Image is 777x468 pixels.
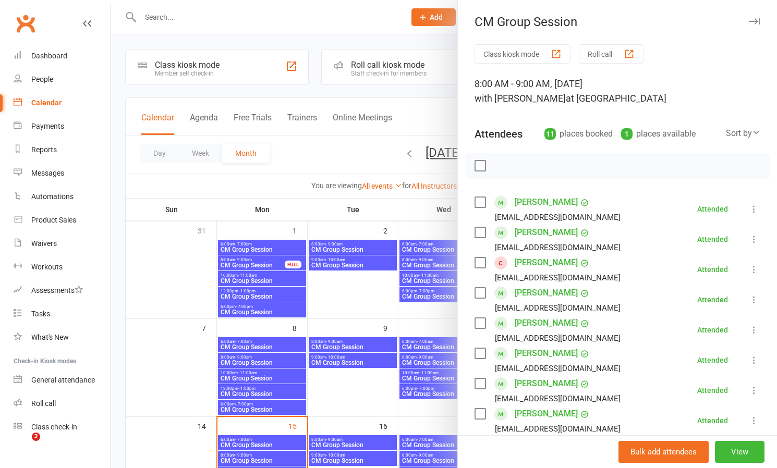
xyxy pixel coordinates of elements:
[495,211,621,224] div: [EMAIL_ADDRESS][DOMAIN_NAME]
[31,263,63,271] div: Workouts
[544,127,613,141] div: places booked
[31,169,64,177] div: Messages
[515,224,578,241] a: [PERSON_NAME]
[14,368,110,392] a: General attendance kiosk mode
[14,44,110,68] a: Dashboard
[31,310,50,318] div: Tasks
[31,75,53,83] div: People
[14,279,110,302] a: Assessments
[697,236,728,243] div: Attended
[726,127,760,140] div: Sort by
[32,433,40,441] span: 2
[566,93,666,104] span: at [GEOGRAPHIC_DATA]
[31,423,77,431] div: Class check-in
[14,232,110,255] a: Waivers
[31,192,74,201] div: Automations
[14,68,110,91] a: People
[495,331,621,345] div: [EMAIL_ADDRESS][DOMAIN_NAME]
[515,285,578,301] a: [PERSON_NAME]
[14,415,110,439] a: Class kiosk mode
[31,286,83,294] div: Assessments
[697,266,728,273] div: Attended
[31,52,67,60] div: Dashboard
[697,205,728,213] div: Attended
[495,362,621,375] div: [EMAIL_ADDRESS][DOMAIN_NAME]
[544,128,556,140] div: 11
[31,376,95,384] div: General attendance
[515,194,578,211] a: [PERSON_NAME]
[495,422,621,436] div: [EMAIL_ADDRESS][DOMAIN_NAME]
[697,356,728,364] div: Attended
[515,375,578,392] a: [PERSON_NAME]
[31,145,57,154] div: Reports
[697,387,728,394] div: Attended
[14,115,110,138] a: Payments
[14,302,110,326] a: Tasks
[14,392,110,415] a: Roll call
[579,44,644,64] button: Roll call
[621,128,633,140] div: 1
[475,77,760,106] div: 8:00 AM - 9:00 AM, [DATE]
[14,255,110,279] a: Workouts
[715,441,764,463] button: View
[10,433,35,458] iframe: Intercom live chat
[14,91,110,115] a: Calendar
[697,296,728,303] div: Attended
[31,122,64,130] div: Payments
[697,326,728,334] div: Attended
[31,216,76,224] div: Product Sales
[14,138,110,162] a: Reports
[31,333,69,341] div: What's New
[495,241,621,254] div: [EMAIL_ADDRESS][DOMAIN_NAME]
[31,98,62,107] div: Calendar
[14,162,110,185] a: Messages
[475,127,523,141] div: Attendees
[495,301,621,315] div: [EMAIL_ADDRESS][DOMAIN_NAME]
[475,93,566,104] span: with [PERSON_NAME]
[515,315,578,331] a: [PERSON_NAME]
[475,44,570,64] button: Class kiosk mode
[515,254,578,271] a: [PERSON_NAME]
[697,417,728,424] div: Attended
[515,345,578,362] a: [PERSON_NAME]
[31,399,56,408] div: Roll call
[618,441,709,463] button: Bulk add attendees
[621,127,696,141] div: places available
[495,392,621,405] div: [EMAIL_ADDRESS][DOMAIN_NAME]
[31,239,57,248] div: Waivers
[14,326,110,349] a: What's New
[515,405,578,422] a: [PERSON_NAME]
[495,271,621,285] div: [EMAIL_ADDRESS][DOMAIN_NAME]
[13,10,39,36] a: Clubworx
[458,15,777,29] div: CM Group Session
[14,208,110,232] a: Product Sales
[14,185,110,208] a: Automations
